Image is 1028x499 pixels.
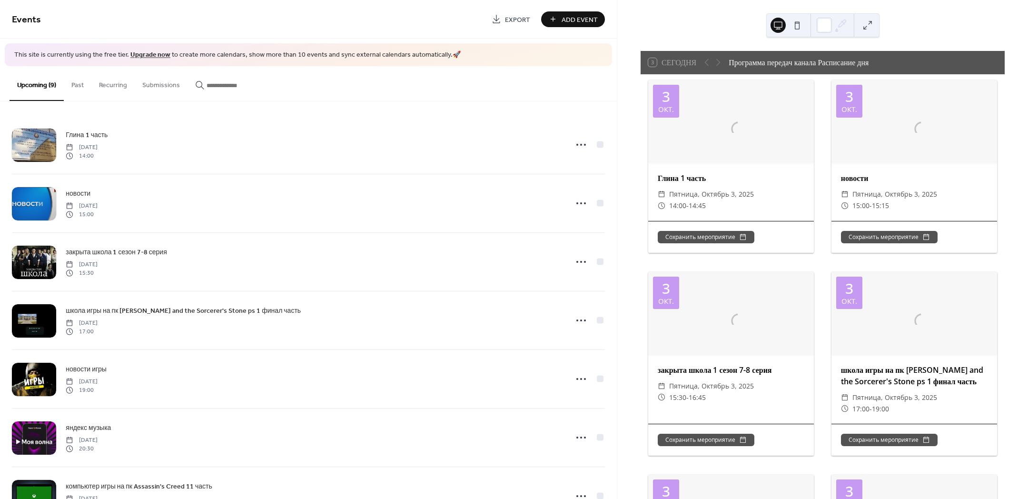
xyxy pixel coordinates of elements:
[689,200,706,211] span: 14:45
[852,403,870,415] span: 17:00
[870,200,872,211] span: -
[66,152,98,160] span: 14:00
[130,49,170,61] a: Upgrade now
[662,90,670,104] div: 3
[658,189,665,200] div: ​
[135,66,188,100] button: Submissions
[505,15,530,25] span: Export
[66,364,107,374] span: новости игры
[831,364,997,387] div: школа игры на пк [PERSON_NAME] and the Sorcerer's Stone ps 1 финал часть
[66,481,212,492] a: компьютер игры на пк Assassin's Creed 11 часть
[870,403,872,415] span: -
[66,188,90,199] a: новости
[66,269,98,278] span: 15:30
[662,281,670,296] div: 3
[66,306,301,316] span: школа игры на пк [PERSON_NAME] and the Sorcerer's Stone ps 1 финал часть
[669,189,754,200] span: пятница, октябрь 3, 2025
[686,200,689,211] span: -
[872,403,889,415] span: 19:00
[841,403,849,415] div: ​
[658,434,754,446] button: Сохранить мероприятие
[852,189,937,200] span: пятница, октябрь 3, 2025
[14,50,461,60] span: This site is currently using the free tier. to create more calendars, show more than 10 events an...
[658,298,674,305] div: окт.
[658,106,674,113] div: окт.
[12,10,41,29] span: Events
[66,210,98,219] span: 15:00
[66,386,98,395] span: 19:00
[689,392,706,403] span: 16:45
[845,90,853,104] div: 3
[845,484,853,499] div: 3
[66,319,98,327] span: [DATE]
[66,201,98,210] span: [DATE]
[66,247,167,257] span: закрыта школа 1 сезон 7-8 серия
[66,445,98,453] span: 20:30
[64,66,91,100] button: Past
[669,392,686,403] span: 15:30
[66,328,98,336] span: 17:00
[841,392,849,403] div: ​
[66,143,98,151] span: [DATE]
[66,481,212,491] span: компьютер игры на пк Assassin's Creed 11 часть
[66,189,90,199] span: новости
[648,364,814,376] div: закрыта школа 1 сезон 7-8 серия
[66,247,167,258] a: закрыта школа 1 сезон 7-8 серия
[66,377,98,386] span: [DATE]
[658,380,665,392] div: ​
[91,66,135,100] button: Recurring
[841,200,849,211] div: ​
[66,305,301,316] a: школа игры на пк [PERSON_NAME] and the Sorcerer's Stone ps 1 финал часть
[852,200,870,211] span: 15:00
[648,172,814,184] div: Глина 1 часть
[562,15,598,25] span: Add Event
[686,392,689,403] span: -
[852,392,937,403] span: пятница, октябрь 3, 2025
[662,484,670,499] div: 3
[831,172,997,184] div: новости
[845,281,853,296] div: 3
[841,434,938,446] button: Сохранить мероприятие
[658,200,665,211] div: ​
[66,364,107,375] a: новости игры
[66,130,108,140] span: Глина 1 часть
[66,130,108,140] a: Глина 1 часть
[669,200,686,211] span: 14:00
[841,231,938,243] button: Сохранить мероприятие
[484,11,537,27] a: Export
[841,189,849,200] div: ​
[66,436,98,444] span: [DATE]
[658,231,754,243] button: Сохранить мероприятие
[841,106,857,113] div: окт.
[66,422,111,433] a: яндекс музыка
[66,423,111,433] span: яндекс музыка
[669,380,754,392] span: пятница, октябрь 3, 2025
[66,260,98,269] span: [DATE]
[841,298,857,305] div: окт.
[541,11,605,27] button: Add Event
[872,200,889,211] span: 15:15
[729,57,869,68] div: Программа передач канала Расписание дня
[658,392,665,403] div: ​
[10,66,64,101] button: Upcoming (9)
